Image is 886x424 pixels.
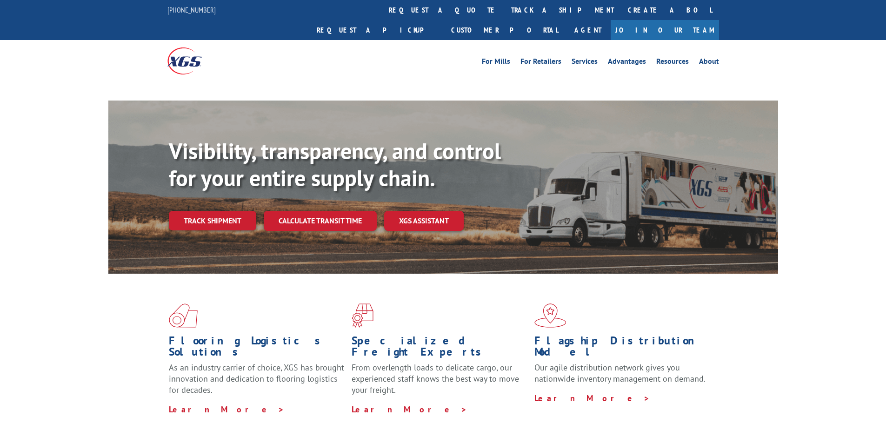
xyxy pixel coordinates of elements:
[169,404,285,415] a: Learn More >
[534,335,710,362] h1: Flagship Distribution Model
[611,20,719,40] a: Join Our Team
[169,303,198,328] img: xgs-icon-total-supply-chain-intelligence-red
[534,303,566,328] img: xgs-icon-flagship-distribution-model-red
[352,362,527,404] p: From overlength loads to delicate cargo, our experienced staff knows the best way to move your fr...
[572,58,598,68] a: Services
[169,362,344,395] span: As an industry carrier of choice, XGS has brought innovation and dedication to flooring logistics...
[167,5,216,14] a: [PHONE_NUMBER]
[520,58,561,68] a: For Retailers
[534,393,650,404] a: Learn More >
[608,58,646,68] a: Advantages
[169,335,345,362] h1: Flooring Logistics Solutions
[169,211,256,230] a: Track shipment
[310,20,444,40] a: Request a pickup
[699,58,719,68] a: About
[352,404,467,415] a: Learn More >
[169,136,501,192] b: Visibility, transparency, and control for your entire supply chain.
[264,211,377,231] a: Calculate transit time
[656,58,689,68] a: Resources
[444,20,565,40] a: Customer Portal
[352,303,373,328] img: xgs-icon-focused-on-flooring-red
[565,20,611,40] a: Agent
[534,362,706,384] span: Our agile distribution network gives you nationwide inventory management on demand.
[482,58,510,68] a: For Mills
[352,335,527,362] h1: Specialized Freight Experts
[384,211,464,231] a: XGS ASSISTANT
